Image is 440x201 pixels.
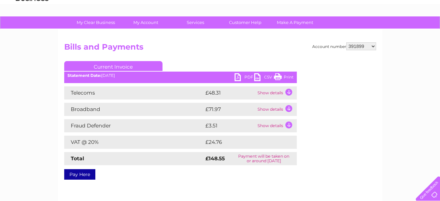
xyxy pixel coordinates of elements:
[235,73,254,83] a: PDF
[205,155,225,162] strong: £148.55
[341,28,355,33] a: Energy
[218,16,272,29] a: Customer Help
[64,73,297,78] div: [DATE]
[64,169,95,180] a: Pay Here
[312,42,376,50] div: Account number
[359,28,379,33] a: Telecoms
[204,119,256,132] td: £3.51
[383,28,392,33] a: Blog
[204,103,256,116] td: £71.97
[64,119,204,132] td: Fraud Defender
[256,119,297,132] td: Show details
[64,86,204,100] td: Telecoms
[64,42,376,55] h2: Bills and Payments
[204,86,256,100] td: £48.31
[325,28,337,33] a: Water
[64,61,163,71] a: Current Invoice
[274,73,294,83] a: Print
[418,28,434,33] a: Log out
[69,16,123,29] a: My Clear Business
[64,136,204,149] td: VAT @ 20%
[256,103,297,116] td: Show details
[256,86,297,100] td: Show details
[168,16,222,29] a: Services
[71,155,84,162] strong: Total
[396,28,412,33] a: Contact
[204,136,284,149] td: £24.76
[67,73,101,78] b: Statement Date:
[66,4,375,32] div: Clear Business is a trading name of Verastar Limited (registered in [GEOGRAPHIC_DATA] No. 3667643...
[119,16,173,29] a: My Account
[268,16,322,29] a: Make A Payment
[316,3,362,11] a: 0333 014 3131
[254,73,274,83] a: CSV
[15,17,49,37] img: logo.png
[231,152,297,165] td: Payment will be taken on or around [DATE]
[64,103,204,116] td: Broadband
